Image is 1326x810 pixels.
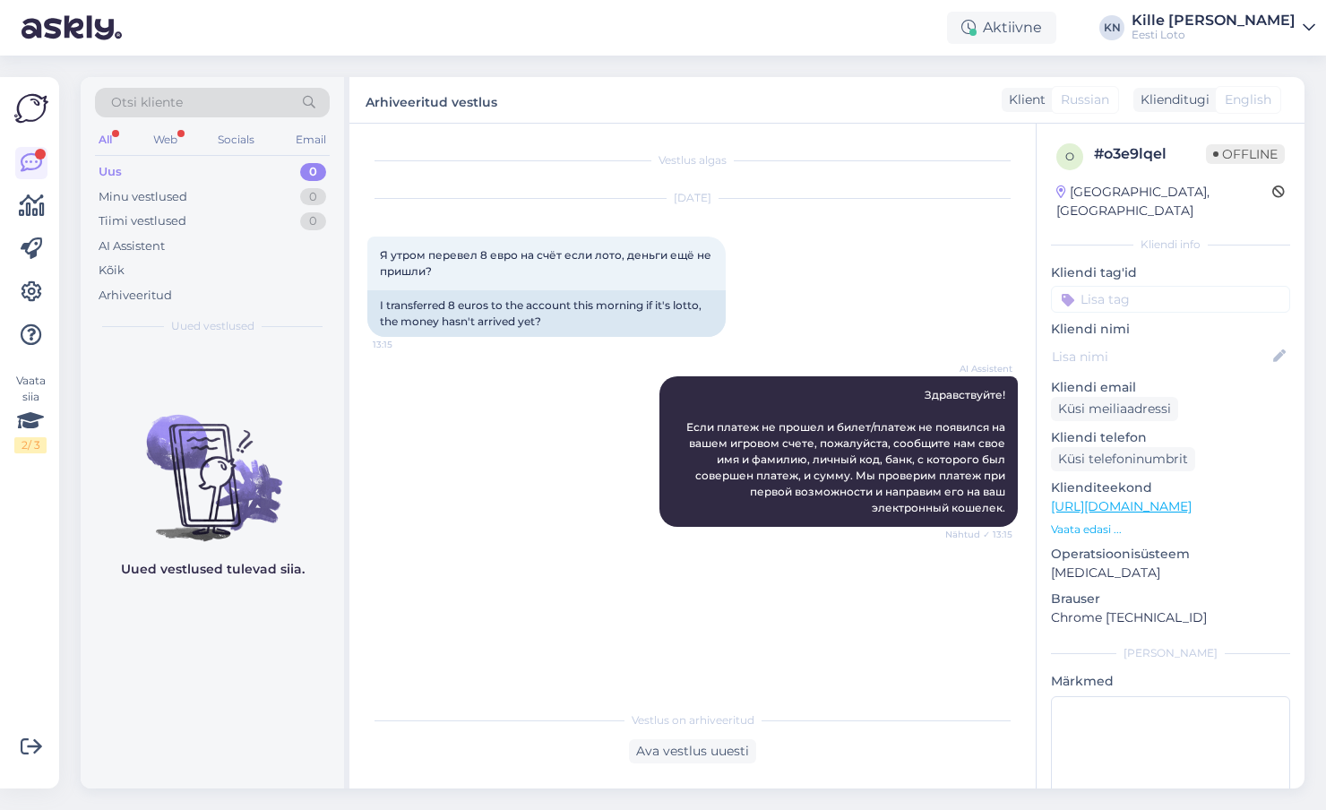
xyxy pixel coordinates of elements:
[14,91,48,125] img: Askly Logo
[1051,590,1290,608] p: Brauser
[150,128,181,151] div: Web
[1094,143,1206,165] div: # o3e9lqel
[947,12,1056,44] div: Aktiivne
[1051,498,1192,514] a: [URL][DOMAIN_NAME]
[1056,183,1272,220] div: [GEOGRAPHIC_DATA], [GEOGRAPHIC_DATA]
[214,128,258,151] div: Socials
[1051,545,1290,564] p: Operatsioonisüsteem
[1051,397,1178,421] div: Küsi meiliaadressi
[111,93,183,112] span: Otsi kliente
[1002,90,1046,109] div: Klient
[1051,564,1290,582] p: [MEDICAL_DATA]
[1052,347,1270,366] input: Lisa nimi
[629,739,756,763] div: Ava vestlus uuesti
[300,188,326,206] div: 0
[171,318,254,334] span: Uued vestlused
[1051,320,1290,339] p: Kliendi nimi
[1051,237,1290,253] div: Kliendi info
[1051,608,1290,627] p: Chrome [TECHNICAL_ID]
[1132,13,1315,42] a: Kille [PERSON_NAME]Eesti Loto
[1133,90,1210,109] div: Klienditugi
[1051,378,1290,397] p: Kliendi email
[1061,90,1109,109] span: Russian
[1065,150,1074,163] span: o
[1051,263,1290,282] p: Kliendi tag'id
[1132,13,1296,28] div: Kille [PERSON_NAME]
[380,248,714,278] span: Я утром перевел 8 евро на счёт если лото, деньги ещё не пришли?
[99,287,172,305] div: Arhiveeritud
[1206,144,1285,164] span: Offline
[945,362,1012,375] span: AI Assistent
[1051,478,1290,497] p: Klienditeekond
[632,712,754,728] span: Vestlus on arhiveeritud
[1051,286,1290,313] input: Lisa tag
[1051,521,1290,538] p: Vaata edasi ...
[1051,428,1290,447] p: Kliendi telefon
[81,383,344,544] img: No chats
[99,262,125,280] div: Kõik
[99,237,165,255] div: AI Assistent
[99,212,186,230] div: Tiimi vestlused
[1225,90,1271,109] span: English
[373,338,440,351] span: 13:15
[945,528,1012,541] span: Nähtud ✓ 13:15
[292,128,330,151] div: Email
[1051,447,1195,471] div: Küsi telefoninumbrit
[366,88,497,112] label: Arhiveeritud vestlus
[1051,645,1290,661] div: [PERSON_NAME]
[1051,672,1290,691] p: Märkmed
[300,212,326,230] div: 0
[300,163,326,181] div: 0
[367,152,1018,168] div: Vestlus algas
[99,188,187,206] div: Minu vestlused
[99,163,122,181] div: Uus
[367,190,1018,206] div: [DATE]
[1132,28,1296,42] div: Eesti Loto
[14,373,47,453] div: Vaata siia
[1099,15,1124,40] div: KN
[14,437,47,453] div: 2 / 3
[367,290,726,337] div: I transferred 8 euros to the account this morning if it's lotto, the money hasn't arrived yet?
[121,560,305,579] p: Uued vestlused tulevad siia.
[95,128,116,151] div: All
